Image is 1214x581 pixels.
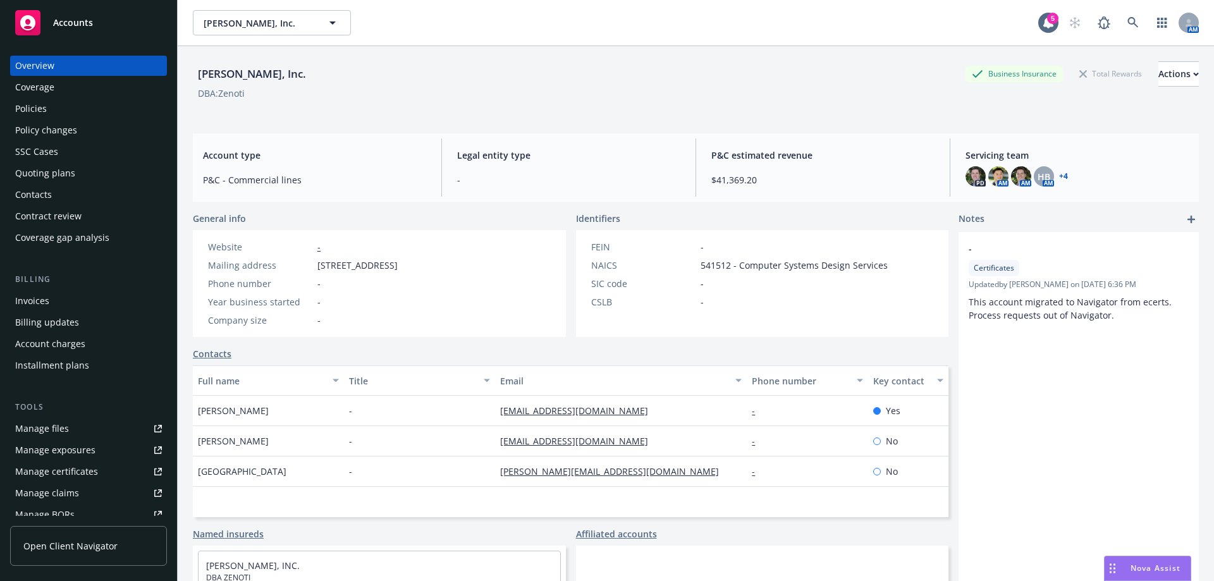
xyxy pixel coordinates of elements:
img: photo [988,166,1009,187]
img: photo [1011,166,1031,187]
span: Legal entity type [457,149,680,162]
span: - [969,242,1156,255]
div: Phone number [752,374,849,388]
a: Billing updates [10,312,167,333]
a: Named insureds [193,527,264,541]
button: Phone number [747,365,868,396]
span: Yes [886,404,900,417]
span: Updated by [PERSON_NAME] on [DATE] 6:36 PM [969,279,1189,290]
span: [GEOGRAPHIC_DATA] [198,465,286,478]
span: Identifiers [576,212,620,225]
span: [PERSON_NAME] [198,434,269,448]
a: Coverage [10,77,167,97]
div: SIC code [591,277,696,290]
div: NAICS [591,259,696,272]
div: Business Insurance [966,66,1063,82]
span: - [701,240,704,254]
span: 541512 - Computer Systems Design Services [701,259,888,272]
div: Billing updates [15,312,79,333]
button: Nova Assist [1104,556,1191,581]
span: - [317,295,321,309]
span: P&C - Commercial lines [203,173,426,187]
div: Phone number [208,277,312,290]
div: Actions [1158,62,1199,86]
div: 5 [1047,13,1058,24]
a: Contacts [193,347,231,360]
span: - [317,277,321,290]
span: [PERSON_NAME], Inc. [204,16,313,30]
a: [EMAIL_ADDRESS][DOMAIN_NAME] [500,405,658,417]
div: Manage certificates [15,462,98,482]
span: This account migrated to Navigator from ecerts. Process requests out of Navigator. [969,296,1174,321]
span: - [317,314,321,327]
a: - [752,405,765,417]
a: Quoting plans [10,163,167,183]
a: Coverage gap analysis [10,228,167,248]
a: Manage BORs [10,505,167,525]
div: Billing [10,273,167,286]
a: Account charges [10,334,167,354]
div: Full name [198,374,325,388]
a: SSC Cases [10,142,167,162]
span: Nova Assist [1131,563,1180,573]
div: Manage files [15,419,69,439]
span: P&C estimated revenue [711,149,935,162]
div: Coverage gap analysis [15,228,109,248]
div: Email [500,374,728,388]
img: photo [966,166,986,187]
a: Contacts [10,185,167,205]
a: [PERSON_NAME], INC. [206,560,300,572]
span: [STREET_ADDRESS] [317,259,398,272]
button: Title [344,365,495,396]
div: Account charges [15,334,85,354]
div: Company size [208,314,312,327]
a: add [1184,212,1199,227]
a: Policy changes [10,120,167,140]
div: Drag to move [1105,556,1120,580]
span: - [457,173,680,187]
span: HB [1038,170,1050,183]
span: [PERSON_NAME] [198,404,269,417]
div: Total Rewards [1073,66,1148,82]
span: Open Client Navigator [23,539,118,553]
a: [EMAIL_ADDRESS][DOMAIN_NAME] [500,435,658,447]
div: Manage claims [15,483,79,503]
button: Key contact [868,365,948,396]
button: Actions [1158,61,1199,87]
div: Title [349,374,476,388]
a: Invoices [10,291,167,311]
a: Manage certificates [10,462,167,482]
button: Email [495,365,747,396]
div: Policies [15,99,47,119]
div: Quoting plans [15,163,75,183]
a: Switch app [1150,10,1175,35]
a: [PERSON_NAME][EMAIL_ADDRESS][DOMAIN_NAME] [500,465,729,477]
div: [PERSON_NAME], Inc. [193,66,311,82]
span: - [701,295,704,309]
div: Manage exposures [15,440,95,460]
div: SSC Cases [15,142,58,162]
div: CSLB [591,295,696,309]
a: - [752,465,765,477]
div: Manage BORs [15,505,75,525]
div: Overview [15,56,54,76]
a: Manage exposures [10,440,167,460]
span: No [886,465,898,478]
span: - [349,465,352,478]
div: Mailing address [208,259,312,272]
span: Certificates [974,262,1014,274]
a: Affiliated accounts [576,527,657,541]
span: $41,369.20 [711,173,935,187]
button: [PERSON_NAME], Inc. [193,10,351,35]
a: Overview [10,56,167,76]
a: - [317,241,321,253]
a: Start snowing [1062,10,1088,35]
div: Policy changes [15,120,77,140]
span: No [886,434,898,448]
div: Website [208,240,312,254]
span: Servicing team [966,149,1189,162]
div: Year business started [208,295,312,309]
div: -CertificatesUpdatedby [PERSON_NAME] on [DATE] 6:36 PMThis account migrated to Navigator from ece... [959,232,1199,332]
div: Invoices [15,291,49,311]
